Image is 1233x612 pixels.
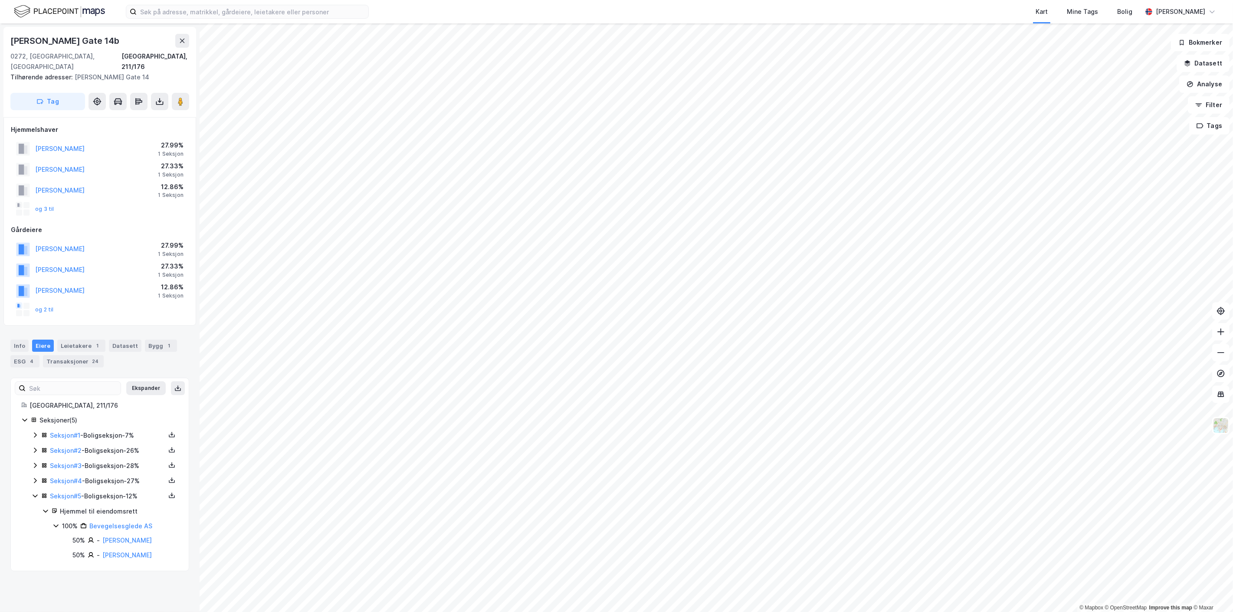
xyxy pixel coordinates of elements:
div: Gårdeiere [11,225,189,235]
div: Info [10,340,29,352]
div: 1 Seksjon [158,251,184,258]
button: Filter [1188,96,1230,114]
div: Transaksjoner [43,355,104,367]
div: 27.33% [158,261,184,272]
button: Analyse [1179,75,1230,93]
div: 27.99% [158,240,184,251]
div: - Boligseksjon - 7% [50,430,165,441]
a: Seksjon#1 [50,432,80,439]
a: Improve this map [1149,605,1192,611]
div: 50% [72,550,85,560]
a: Seksjon#5 [50,492,81,500]
div: - Boligseksjon - 26% [50,445,165,456]
a: Seksjon#2 [50,447,82,454]
button: Tags [1189,117,1230,134]
div: [GEOGRAPHIC_DATA], 211/176 [30,400,178,411]
div: [GEOGRAPHIC_DATA], 211/176 [121,51,189,72]
div: 1 Seksjon [158,151,184,157]
img: Z [1213,417,1229,434]
div: 24 [90,357,100,366]
a: OpenStreetMap [1105,605,1147,611]
button: Datasett [1177,55,1230,72]
div: 0272, [GEOGRAPHIC_DATA], [GEOGRAPHIC_DATA] [10,51,121,72]
div: 12.86% [158,282,184,292]
div: Datasett [109,340,141,352]
div: [PERSON_NAME] Gate 14 [10,72,182,82]
div: Seksjoner ( 5 ) [39,415,178,425]
div: - [97,535,100,546]
div: 1 [93,341,102,350]
div: 1 Seksjon [158,192,184,199]
a: [PERSON_NAME] [102,537,152,544]
div: [PERSON_NAME] [1156,7,1205,17]
div: Bygg [145,340,177,352]
div: - Boligseksjon - 27% [50,476,165,486]
button: Ekspander [126,381,166,395]
a: [PERSON_NAME] [102,551,152,559]
span: Tilhørende adresser: [10,73,75,81]
a: Seksjon#4 [50,477,82,484]
a: Seksjon#3 [50,462,82,469]
div: Leietakere [57,340,105,352]
button: Tag [10,93,85,110]
div: 12.86% [158,182,184,192]
a: Bevegelsesglede AS [89,522,152,530]
div: Eiere [32,340,54,352]
input: Søk [26,382,121,395]
div: Bolig [1117,7,1132,17]
div: 1 Seksjon [158,272,184,278]
a: Mapbox [1079,605,1103,611]
div: Hjemmel til eiendomsrett [60,506,178,517]
div: 4 [27,357,36,366]
div: Mine Tags [1067,7,1098,17]
img: logo.f888ab2527a4732fd821a326f86c7f29.svg [14,4,105,19]
div: - Boligseksjon - 28% [50,461,165,471]
div: Hjemmelshaver [11,124,189,135]
div: 100% [62,521,78,531]
button: Bokmerker [1171,34,1230,51]
div: Kart [1036,7,1048,17]
input: Søk på adresse, matrikkel, gårdeiere, leietakere eller personer [137,5,368,18]
div: - Boligseksjon - 12% [50,491,165,501]
div: 27.99% [158,140,184,151]
div: ESG [10,355,39,367]
div: 27.33% [158,161,184,171]
div: 50% [72,535,85,546]
iframe: Chat Widget [1190,570,1233,612]
div: [PERSON_NAME] Gate 14b [10,34,121,48]
div: 1 Seksjon [158,292,184,299]
div: 1 Seksjon [158,171,184,178]
div: - [97,550,100,560]
div: 1 [165,341,174,350]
